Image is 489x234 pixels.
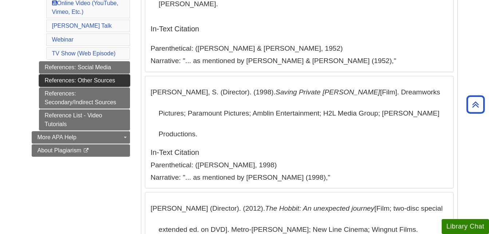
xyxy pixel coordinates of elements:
h5: In-Text Citation [151,18,448,40]
p: [PERSON_NAME], S. (Director). (1998). [Film]. Dreamworks Pictures; Paramount Pictures; Amblin Ent... [151,82,448,145]
a: TV Show (Web Episode) [52,50,116,56]
button: Library Chat [442,219,489,234]
a: Reference List - Video Tutorials [39,109,130,130]
span: About Plagiarism [38,147,82,153]
i: This link opens in a new window [83,148,89,153]
a: Back to Top [464,100,487,109]
a: References: Social Media [39,61,130,74]
span: More APA Help [38,134,76,140]
p: Parenthetical: ([PERSON_NAME] & [PERSON_NAME], 1952) [151,43,448,54]
p: Narrative: "... as mentioned by [PERSON_NAME] (1998)," [151,172,448,183]
h5: In-Text Citation [151,148,448,156]
p: Parenthetical: ([PERSON_NAME], 1998) [151,160,448,171]
a: References: Secondary/Indirect Sources [39,87,130,109]
a: [PERSON_NAME] Talk [52,23,112,29]
a: References: Other Sources [39,74,130,87]
p: Narrative: "... as mentioned by [PERSON_NAME] & [PERSON_NAME] (1952)," [151,56,448,66]
i: Saving Private [PERSON_NAME] [276,88,380,96]
a: More APA Help [32,131,130,144]
a: Webinar [52,36,74,43]
i: The Hobbit: An unexpected journey [265,204,374,212]
a: About Plagiarism [32,144,130,157]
